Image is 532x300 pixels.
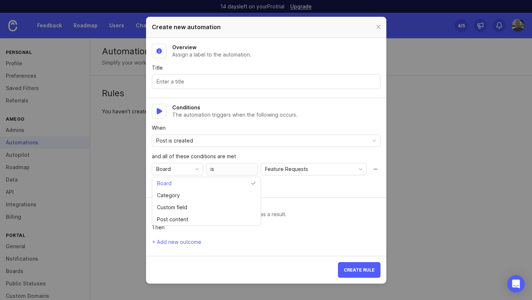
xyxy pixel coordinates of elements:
div: Open Intercom Messenger [507,275,525,293]
span: Feature Requests [265,165,308,173]
button: + Add new outcome [152,237,202,247]
button: Create rule [338,262,381,278]
div: toggle menu [261,163,367,175]
div: toggle menu [152,135,381,147]
span: Category [157,191,180,199]
span: Title [152,65,163,71]
span: + Add new outcome [152,238,201,246]
h2: Overview [172,44,251,51]
svg: toggle icon [369,138,380,144]
button: Remove condition [370,163,381,175]
span: Post content [157,215,188,223]
span: Create rule [344,267,375,273]
p: and all of these conditions are met [152,153,381,160]
span: Create new automation [152,23,221,31]
span: Board [156,165,171,173]
span: Custom field [157,203,187,211]
div: is [206,163,258,175]
span: Post is created [156,137,193,145]
h2: Conditions [172,104,297,111]
svg: check icon [251,181,259,186]
span: When [152,124,166,132]
svg: toggle icon [191,166,203,172]
svg: toggle icon [355,166,366,172]
p: Then [152,224,381,231]
div: toggle menu [152,163,204,175]
p: The automation triggers when the following occurs. [172,111,297,118]
p: Assign a label to the automation. [172,51,251,58]
input: Enter a title [157,78,376,86]
span: Board [157,179,172,187]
